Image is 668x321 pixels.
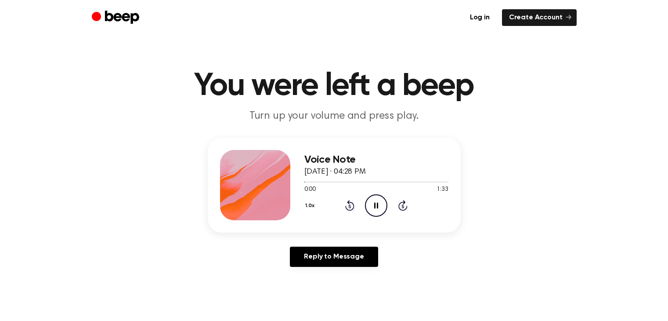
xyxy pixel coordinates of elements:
[437,185,448,194] span: 1:33
[304,154,448,166] h3: Voice Note
[304,185,316,194] span: 0:00
[304,198,318,213] button: 1.0x
[109,70,559,102] h1: You were left a beep
[502,9,577,26] a: Create Account
[463,9,497,26] a: Log in
[166,109,503,124] p: Turn up your volume and press play.
[304,168,366,176] span: [DATE] · 04:28 PM
[92,9,141,26] a: Beep
[290,247,378,267] a: Reply to Message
